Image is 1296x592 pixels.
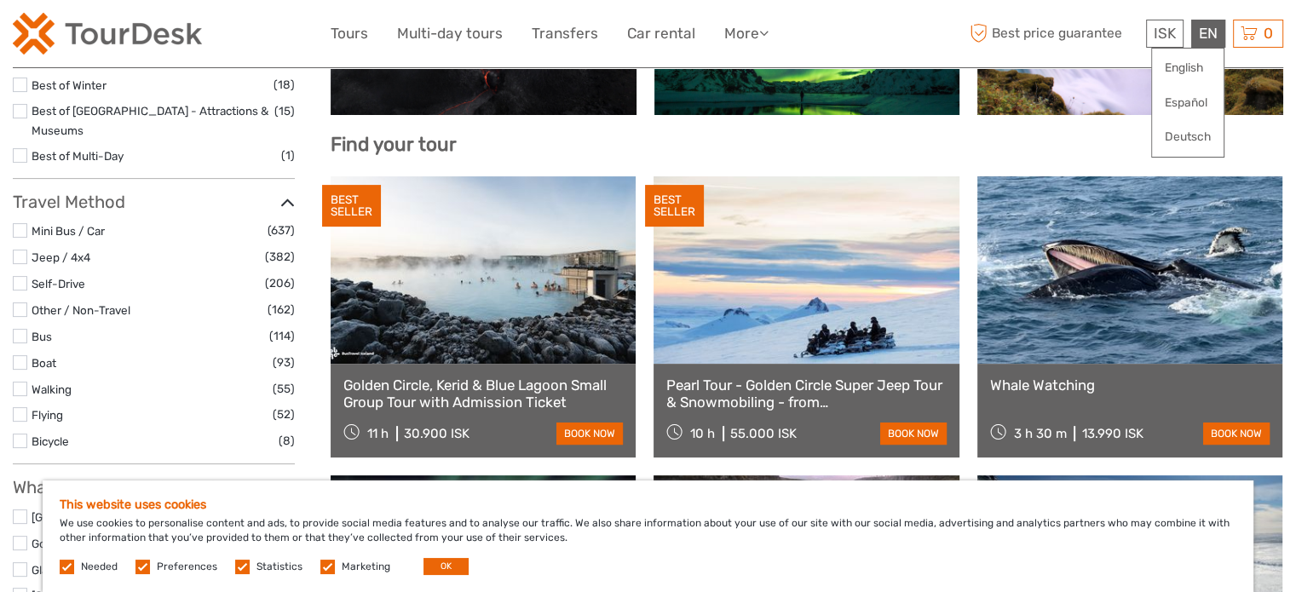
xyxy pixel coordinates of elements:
[269,326,295,346] span: (114)
[1191,20,1225,48] div: EN
[690,426,715,441] span: 10 h
[13,477,295,497] h3: What do you want to see?
[24,30,193,43] p: We're away right now. Please check back later!
[273,405,295,424] span: (52)
[32,382,72,396] a: Walking
[32,563,73,577] a: Glaciers
[343,376,623,411] a: Golden Circle, Kerid & Blue Lagoon Small Group Tour with Admission Ticket
[724,21,769,46] a: More
[81,560,118,574] label: Needed
[32,510,147,524] a: [GEOGRAPHIC_DATA]
[331,133,457,156] b: Find your tour
[556,422,623,445] a: book now
[157,560,217,574] label: Preferences
[397,21,503,46] a: Multi-day tours
[265,247,295,267] span: (382)
[1152,53,1224,83] a: English
[1081,426,1143,441] div: 13.990 ISK
[13,192,295,212] h3: Travel Method
[32,104,268,137] a: Best of [GEOGRAPHIC_DATA] - Attractions & Museums
[273,379,295,399] span: (55)
[322,185,381,227] div: BEST SELLER
[32,356,56,370] a: Boat
[268,221,295,240] span: (637)
[32,303,130,317] a: Other / Non-Travel
[730,426,797,441] div: 55.000 ISK
[273,353,295,372] span: (93)
[32,224,105,238] a: Mini Bus / Car
[423,558,469,575] button: OK
[274,101,295,121] span: (15)
[1154,25,1176,42] span: ISK
[43,480,1253,592] div: We use cookies to personalise content and ads, to provide social media features and to analyse ou...
[1152,88,1224,118] a: Español
[279,431,295,451] span: (8)
[196,26,216,47] button: Open LiveChat chat widget
[32,277,85,290] a: Self-Drive
[281,146,295,165] span: (1)
[268,300,295,319] span: (162)
[404,426,469,441] div: 30.900 ISK
[342,560,390,574] label: Marketing
[1013,426,1066,441] span: 3 h 30 m
[1261,25,1276,42] span: 0
[32,330,52,343] a: Bus
[32,149,124,163] a: Best of Multi-Day
[627,21,695,46] a: Car rental
[32,537,101,550] a: Golden Circle
[265,273,295,293] span: (206)
[13,13,202,55] img: 120-15d4194f-c635-41b9-a512-a3cb382bfb57_logo_small.png
[532,21,598,46] a: Transfers
[32,408,63,422] a: Flying
[1203,422,1270,445] a: book now
[331,21,368,46] a: Tours
[274,75,295,95] span: (18)
[965,20,1142,48] span: Best price guarantee
[645,185,704,227] div: BEST SELLER
[666,376,946,411] a: Pearl Tour - Golden Circle Super Jeep Tour & Snowmobiling - from [GEOGRAPHIC_DATA]
[367,426,389,441] span: 11 h
[990,376,1270,394] a: Whale Watching
[32,78,107,92] a: Best of Winter
[32,250,90,264] a: Jeep / 4x4
[60,497,1236,512] h5: This website uses cookies
[256,560,302,574] label: Statistics
[880,422,947,445] a: book now
[1152,122,1224,152] a: Deutsch
[32,434,69,448] a: Bicycle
